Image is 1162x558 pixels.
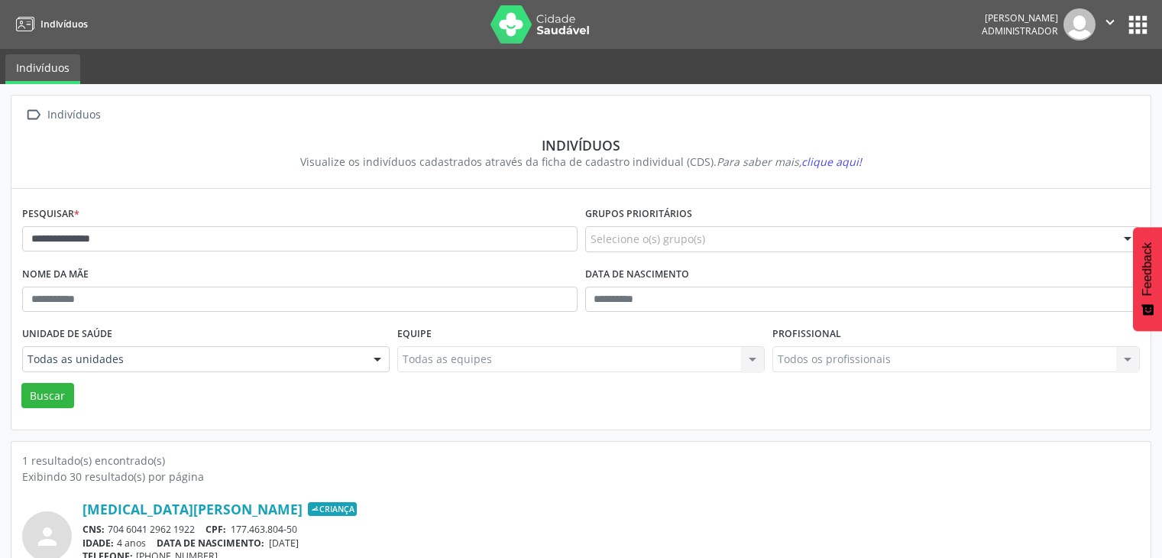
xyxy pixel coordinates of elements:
span: DATA DE NASCIMENTO: [157,537,264,550]
button: apps [1125,11,1151,38]
label: Equipe [397,323,432,346]
i:  [22,104,44,126]
button: Feedback - Mostrar pesquisa [1133,227,1162,331]
label: Unidade de saúde [22,323,112,346]
span: clique aqui! [801,154,862,169]
label: Nome da mãe [22,263,89,287]
button: Buscar [21,383,74,409]
a: Indivíduos [11,11,88,37]
span: Indivíduos [40,18,88,31]
i:  [1102,14,1118,31]
span: CNS: [83,523,105,536]
button:  [1096,8,1125,41]
span: Feedback [1141,242,1154,296]
div: 4 anos [83,537,1140,550]
div: 1 resultado(s) encontrado(s) [22,453,1140,469]
a: Indivíduos [5,54,80,84]
label: Pesquisar [22,203,79,226]
span: 177.463.804-50 [231,523,297,536]
i: Para saber mais, [717,154,862,169]
a: [MEDICAL_DATA][PERSON_NAME] [83,501,303,517]
div: Exibindo 30 resultado(s) por página [22,469,1140,485]
a:  Indivíduos [22,104,103,126]
span: Criança [308,502,357,516]
span: IDADE: [83,537,114,550]
span: Selecione o(s) grupo(s) [591,231,705,247]
div: Indivíduos [44,104,103,126]
div: [PERSON_NAME] [982,11,1058,24]
span: CPF: [206,523,226,536]
label: Profissional [772,323,841,346]
img: img [1063,8,1096,41]
div: Indivíduos [33,137,1129,154]
div: 704 6041 2962 1922 [83,523,1140,536]
span: Administrador [982,24,1058,37]
span: Todas as unidades [28,352,358,367]
i: person [34,523,61,550]
label: Grupos prioritários [585,203,692,226]
span: [DATE] [269,537,299,550]
label: Data de nascimento [585,263,689,287]
div: Visualize os indivíduos cadastrados através da ficha de cadastro individual (CDS). [33,154,1129,170]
